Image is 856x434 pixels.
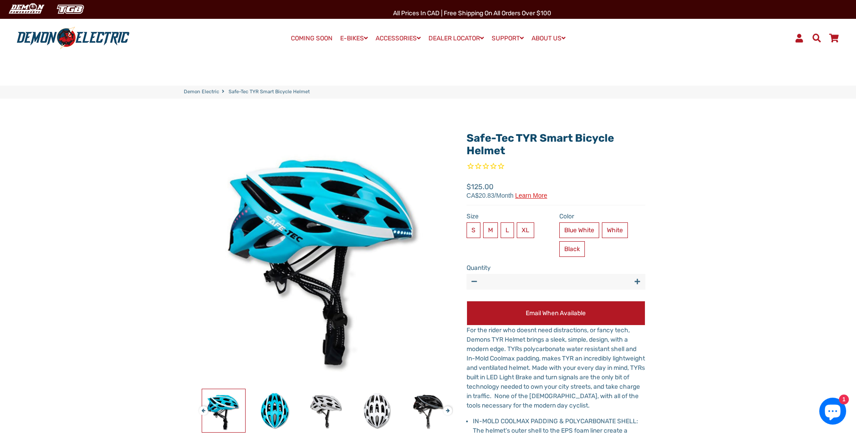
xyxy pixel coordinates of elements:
label: Color [559,212,645,221]
span: Safe-Tec TYR Smart Bicycle Helmet [229,88,310,96]
label: Black [559,241,585,257]
a: ABOUT US [528,32,569,45]
label: Quantity [467,263,645,273]
span: Rated 0.0 out of 5 stars 0 reviews [467,162,645,172]
a: Demon Electric [184,88,219,96]
span: All Prices in CAD | Free shipping on all orders over $100 [393,9,551,17]
label: L [501,222,514,238]
button: Increase item quantity by one [630,274,645,290]
a: ACCESSORIES [372,32,424,45]
span: For the rider who doesnt need distractions, or fancy tech, Demons TYR Helmet brings a sleek, simp... [467,326,645,409]
a: SUPPORT [489,32,527,45]
img: Demon Electric [4,2,48,17]
label: S [467,222,480,238]
button: Reduce item quantity by one [467,274,482,290]
label: Blue White [559,222,599,238]
label: M [483,222,498,238]
a: E-BIKES [337,32,371,45]
img: TGB Canada [52,2,89,17]
img: Safe-Tec TYR Smart Bicycle Helmet - Demon Electric [406,389,450,432]
label: White [602,222,628,238]
span: $125.00 [467,182,547,199]
a: DEALER LOCATOR [425,32,487,45]
input: quantity [467,274,645,290]
button: Previous [199,402,204,412]
a: COMING SOON [288,32,336,45]
img: Safe-Tec TYR Smart Bicycle Helmet - Demon Electric [202,389,245,432]
img: Safe-Tec TYR Smart Bicycle Helmet - Demon Electric [253,389,296,432]
button: Next [443,402,449,412]
label: Size [467,212,553,221]
img: Safe-Tec TYR Smart Bicycle Helmet - Demon Electric [304,389,347,432]
img: Safe-Tec TYR Smart Bicycle Helmet - Demon Electric [355,389,398,432]
inbox-online-store-chat: Shopify online store chat [817,398,849,427]
button: Email when available [467,301,645,325]
img: Demon Electric logo [13,26,133,50]
a: Safe-Tec TYR Smart Bicycle Helmet [467,132,614,157]
label: XL [517,222,534,238]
